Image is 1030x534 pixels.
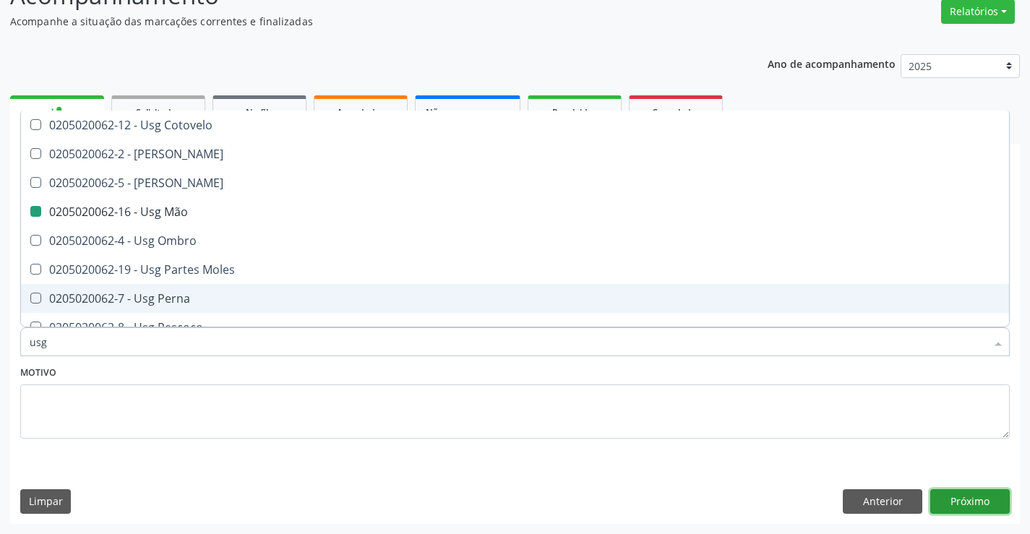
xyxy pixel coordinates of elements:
div: person_add [49,104,65,120]
button: Anterior [843,489,922,514]
span: Agendados [337,106,385,119]
div: 0205020062-16 - Usg Mão [30,206,1000,218]
span: Solicitados [136,106,181,119]
div: 0205020062-4 - Usg Ombro [30,235,1000,246]
span: Cancelados [652,106,700,119]
button: Próximo [930,489,1010,514]
div: 0205020062-8 - Usg Pescoço [30,322,1000,333]
div: 0205020062-2 - [PERSON_NAME] [30,148,1000,160]
span: Não compareceram [426,106,510,119]
div: 0205020062-19 - Usg Partes Moles [30,264,1000,275]
input: Buscar por procedimentos [30,327,986,356]
span: Na fila [246,106,273,119]
div: 0205020062-5 - [PERSON_NAME] [30,177,1000,189]
p: Acompanhe a situação das marcações correntes e finalizadas [10,14,717,29]
label: Motivo [20,362,56,384]
p: Ano de acompanhamento [768,54,896,72]
div: 0205020062-7 - Usg Perna [30,293,1000,304]
span: Resolvidos [552,106,597,119]
div: 0205020062-12 - Usg Cotovelo [30,119,1000,131]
